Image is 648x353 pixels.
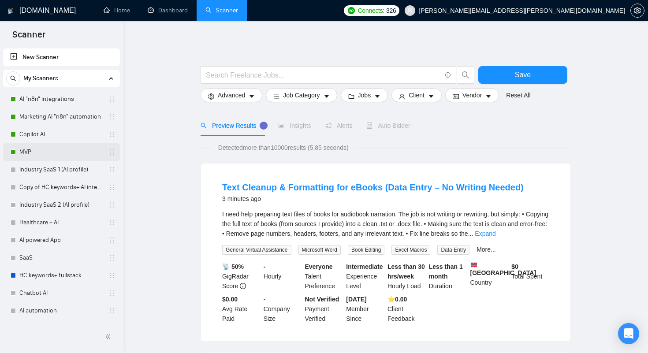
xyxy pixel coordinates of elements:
a: More... [477,246,496,253]
span: Jobs [358,90,371,100]
div: Tooltip anchor [260,122,268,130]
b: Less than 1 month [429,263,463,280]
b: Less than 30 hrs/week [387,263,425,280]
span: idcard [453,93,459,100]
span: holder [108,272,115,279]
span: Connects: [358,6,384,15]
b: Not Verified [305,296,339,303]
span: holder [108,131,115,138]
button: search [6,71,20,85]
b: ⭐️ 0.00 [387,296,407,303]
span: caret-down [428,93,434,100]
span: info-circle [240,283,246,289]
span: holder [108,184,115,191]
span: caret-down [374,93,380,100]
span: double-left [105,332,114,341]
b: 📡 50% [222,263,244,270]
div: Payment Verified [303,294,345,323]
span: folder [348,93,354,100]
span: holder [108,237,115,244]
span: info-circle [445,72,451,78]
a: Industry SaaS 1 (AI profile) [19,161,103,178]
div: Duration [427,262,469,291]
div: 3 minutes ago [222,193,524,204]
div: GigRadar Score [220,262,262,291]
a: searchScanner [205,7,238,14]
span: Detected more than 10000 results (5.85 seconds) [212,143,355,152]
b: - [264,296,266,303]
li: New Scanner [3,48,120,66]
a: AI powered App [19,231,103,249]
a: HC keywords+ fullstack [19,267,103,284]
a: New Scanner [10,48,113,66]
span: Insights [278,122,311,129]
span: caret-down [249,93,255,100]
div: Member Since [344,294,386,323]
a: Chatbot AI [19,284,103,302]
span: holder [108,254,115,261]
div: Hourly Load [386,262,427,291]
span: My Scanners [23,70,58,87]
b: [DATE] [346,296,366,303]
div: Client Feedback [386,294,427,323]
div: Country [469,262,510,291]
b: Intermediate [346,263,383,270]
div: Total Spent [510,262,551,291]
a: Copilot AI [19,126,103,143]
div: Talent Preference [303,262,345,291]
a: AI general [19,320,103,337]
b: $ 0 [511,263,518,270]
button: folderJobscaret-down [341,88,388,102]
span: Auto Bidder [366,122,410,129]
a: AI "n8n" integrations [19,90,103,108]
span: Save [515,69,531,80]
a: Healthcare + AI [19,214,103,231]
button: settingAdvancedcaret-down [201,88,262,102]
span: robot [366,123,372,129]
button: barsJob Categorycaret-down [266,88,337,102]
span: Client [409,90,425,100]
span: search [457,71,474,79]
div: Company Size [262,294,303,323]
a: MVP [19,143,103,161]
span: holder [108,149,115,156]
span: Preview Results [201,122,264,129]
span: caret-down [485,93,492,100]
a: AI automation [19,302,103,320]
span: Data Entry [437,245,469,255]
span: user [399,93,405,100]
input: Search Freelance Jobs... [206,70,441,81]
a: SaaS [19,249,103,267]
span: Job Category [283,90,320,100]
span: bars [273,93,279,100]
a: Copy of HC keywords+ AI integration [19,178,103,196]
span: Book Editing [348,245,384,255]
span: notification [325,123,331,129]
span: Excel Macros [391,245,430,255]
div: I need help preparing text files of books for audiobook narration. The job is not writing or rewr... [222,209,549,238]
span: holder [108,96,115,103]
b: [GEOGRAPHIC_DATA] [470,262,536,276]
span: Scanner [5,28,52,47]
span: holder [108,307,115,314]
span: I need help preparing text files of books for audiobook narration. The job is not writing or rewr... [222,211,548,237]
a: dashboardDashboard [148,7,188,14]
img: 🇳🇴 [471,262,477,268]
a: setting [630,7,644,14]
b: - [264,263,266,270]
a: Marketing AI "n8n" automation [19,108,103,126]
span: holder [108,201,115,208]
span: holder [108,219,115,226]
b: $0.00 [222,296,238,303]
a: Reset All [506,90,530,100]
span: ... [468,230,473,237]
span: search [7,75,20,82]
button: setting [630,4,644,18]
span: setting [631,7,644,14]
span: General Virtual Assistance [222,245,291,255]
a: Expand [475,230,495,237]
a: Industry SaaS 2 (AI profile) [19,196,103,214]
span: setting [208,93,214,100]
button: userClientcaret-down [391,88,442,102]
a: homeHome [104,7,130,14]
